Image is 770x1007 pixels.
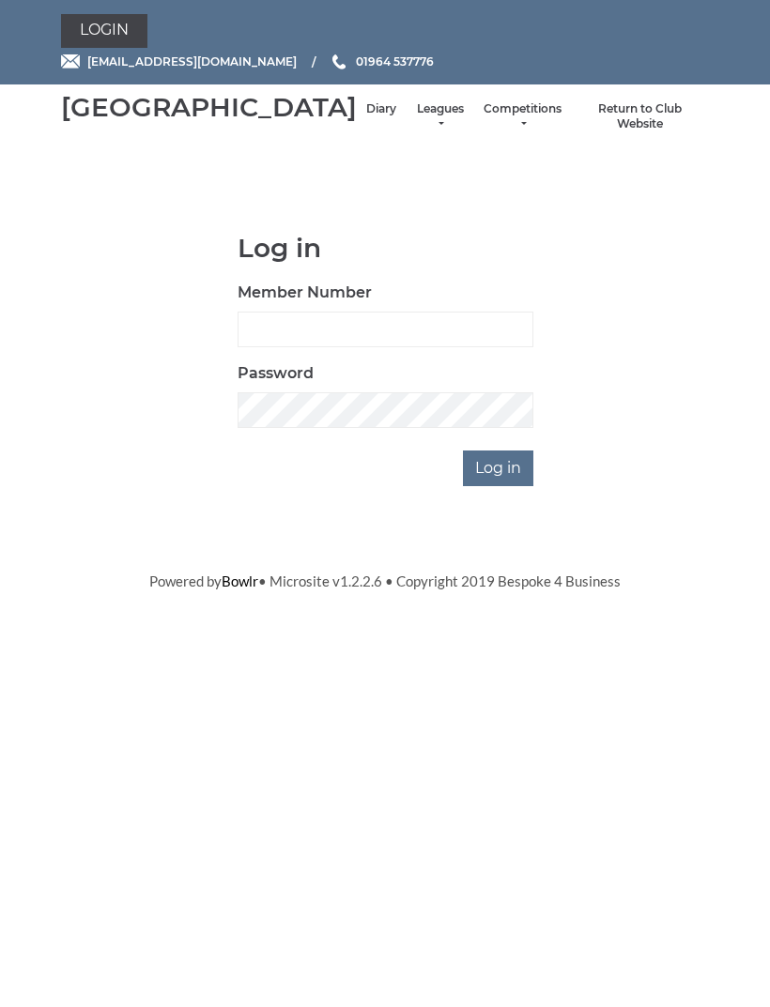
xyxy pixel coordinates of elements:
[61,53,297,70] a: Email [EMAIL_ADDRESS][DOMAIN_NAME]
[332,54,346,69] img: Phone us
[580,101,700,132] a: Return to Club Website
[356,54,434,69] span: 01964 537776
[149,572,621,589] span: Powered by • Microsite v1.2.2.6 • Copyright 2019 Bespoke 4 Business
[61,54,80,69] img: Email
[366,101,396,117] a: Diary
[222,572,258,589] a: Bowlr
[87,54,297,69] span: [EMAIL_ADDRESS][DOMAIN_NAME]
[330,53,434,70] a: Phone us 01964 537776
[238,362,314,385] label: Password
[415,101,465,132] a: Leagues
[61,93,357,122] div: [GEOGRAPHIC_DATA]
[238,282,372,304] label: Member Number
[61,14,147,48] a: Login
[238,234,533,263] h1: Log in
[484,101,562,132] a: Competitions
[463,450,533,486] input: Log in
